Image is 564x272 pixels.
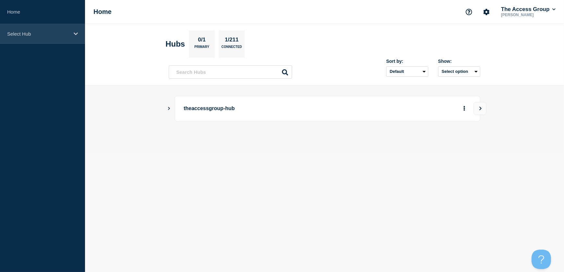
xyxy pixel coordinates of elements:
p: 1/211 [222,37,241,45]
select: Sort by [386,66,428,77]
button: Account settings [480,5,493,19]
button: Show Connected Hubs [167,106,171,111]
button: Select option [438,66,480,77]
p: Connected [221,45,242,52]
h2: Hubs [166,40,185,49]
h1: Home [93,8,112,16]
p: Select Hub [7,31,69,37]
input: Search Hubs [169,65,292,79]
p: Primary [194,45,209,52]
div: Sort by: [386,59,428,64]
button: Support [462,5,476,19]
p: [PERSON_NAME] [500,13,557,17]
button: The Access Group [500,6,557,13]
button: View [473,102,486,115]
div: Show: [438,59,480,64]
p: 0/1 [196,37,208,45]
button: More actions [460,103,469,115]
iframe: Help Scout Beacon - Open [532,250,551,269]
p: theaccessgroup-hub [184,103,363,115]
